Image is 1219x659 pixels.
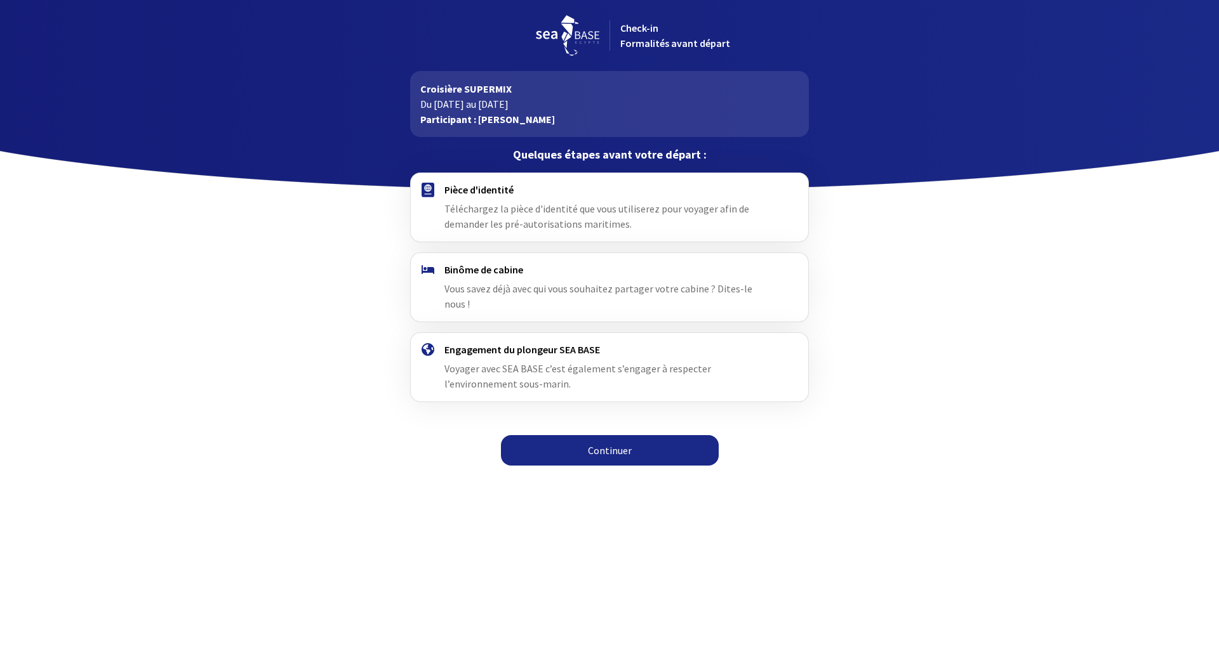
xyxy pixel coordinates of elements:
p: Du [DATE] au [DATE] [420,96,798,112]
h4: Binôme de cabine [444,263,774,276]
img: passport.svg [422,183,434,197]
span: Voyager avec SEA BASE c’est également s’engager à respecter l’environnement sous-marin. [444,362,711,390]
p: Participant : [PERSON_NAME] [420,112,798,127]
img: logo_seabase.svg [536,15,599,56]
img: binome.svg [422,265,434,274]
span: Téléchargez la pièce d'identité que vous utiliserez pour voyager afin de demander les pré-autoris... [444,202,749,230]
span: Vous savez déjà avec qui vous souhaitez partager votre cabine ? Dites-le nous ! [444,282,752,310]
a: Continuer [501,435,719,466]
p: Quelques étapes avant votre départ : [410,147,808,162]
p: Croisière SUPERMIX [420,81,798,96]
span: Check-in Formalités avant départ [620,22,730,49]
img: engagement.svg [422,343,434,356]
h4: Pièce d'identité [444,183,774,196]
h4: Engagement du plongeur SEA BASE [444,343,774,356]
